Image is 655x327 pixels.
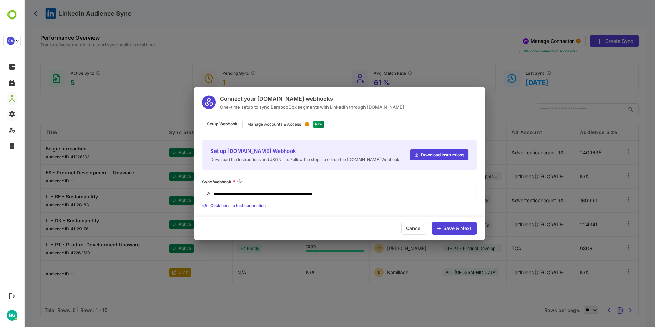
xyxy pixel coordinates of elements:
div: Save & Next [419,226,447,231]
div: Setup Webhook [178,118,218,131]
div: Cancel [378,222,402,235]
button: Logout [7,291,16,301]
div: One-time setup to sync BambooBox segments with LinkedIn through [DOMAIN_NAME]. [196,104,382,110]
a: Download Instructions [386,149,445,160]
span: Click here to test connection [186,203,242,208]
span: Download the Instructions and JSON file. Follow the steps to set up the [DOMAIN_NAME] Webhook. [186,157,376,162]
div: BG [7,310,17,321]
div: Manage Accounts & Access [223,122,277,126]
div: 9A [7,37,15,45]
span: Download Instructions [395,152,440,157]
div: Connect your [DOMAIN_NAME] webhooks [196,95,382,102]
img: BambooboxLogoMark.f1c84d78b4c51b1a7b5f700c9845e183.svg [3,8,21,21]
span: Required for pushing segments to LinkedIn. [213,179,218,185]
span: Sync Webhook [178,179,207,184]
span: Set up [DOMAIN_NAME] Webhook [186,148,376,154]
